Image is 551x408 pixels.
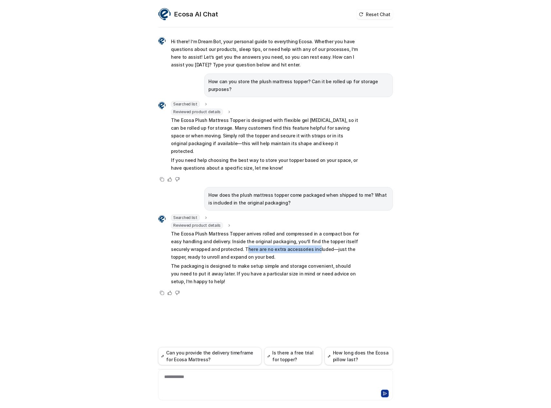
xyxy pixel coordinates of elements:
[158,102,166,109] img: Widget
[171,156,360,172] p: If you need help choosing the best way to store your topper based on your space, or have question...
[264,347,322,365] button: Is there a free trial for topper?
[208,191,389,207] p: How does the plush mattress topper come packaged when shipped to me? What is included in the orig...
[171,214,200,221] span: Searched list
[171,101,200,107] span: Searched list
[208,78,389,93] p: How can you store the plush mattress topper? Can it be rolled up for storage purposes?
[158,347,262,365] button: Can you provide the delivery timeframe for Ecosa Mattress?
[357,10,393,19] button: Reset Chat
[171,262,360,285] p: The packaging is designed to make setup simple and storage convenient, should you need to put it ...
[174,10,218,19] h2: Ecosa AI Chat
[171,38,360,69] p: Hi there! I’m Dream Bot, your personal guide to everything Ecosa. Whether you have questions abou...
[325,347,393,365] button: How long does the Ecosa pillow last?
[171,230,360,261] p: The Ecosa Plush Mattress Topper arrives rolled and compressed in a compact box for easy handling ...
[158,215,166,223] img: Widget
[171,109,223,115] span: Reviewed product details
[158,8,171,21] img: Widget
[171,222,223,229] span: Reviewed product details
[158,37,166,45] img: Widget
[171,116,360,155] p: The Ecosa Plush Mattress Topper is designed with flexible gel [MEDICAL_DATA], so it can be rolled...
